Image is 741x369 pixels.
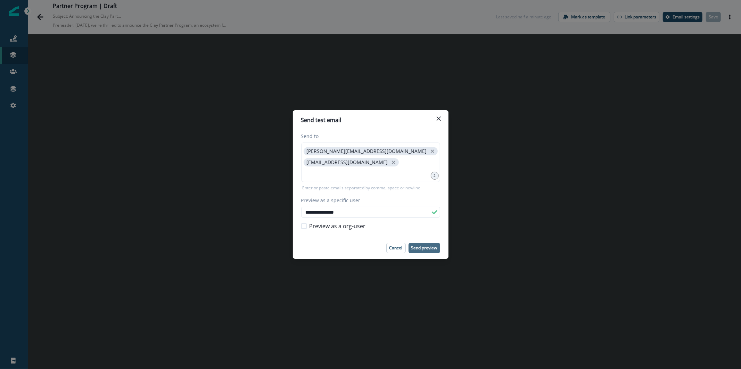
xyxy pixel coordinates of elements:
button: Send preview [409,243,440,253]
button: close [390,159,397,166]
button: close [429,148,436,155]
p: Enter or paste emails separated by comma, space or newline [301,185,422,191]
button: Close [433,113,444,124]
p: Send preview [411,246,437,250]
p: [PERSON_NAME][EMAIL_ADDRESS][DOMAIN_NAME] [307,148,427,154]
p: [EMAIL_ADDRESS][DOMAIN_NAME] [307,160,388,165]
label: Preview as a specific user [301,197,436,204]
p: Send test email [301,116,341,124]
div: 2 [431,172,439,180]
span: Preview as a org-user [310,222,366,230]
p: Cancel [389,246,403,250]
button: Cancel [386,243,406,253]
label: Send to [301,132,436,140]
